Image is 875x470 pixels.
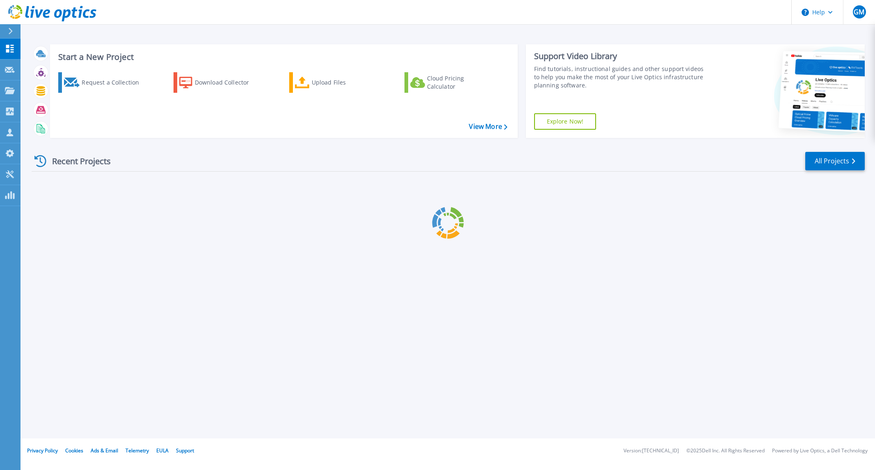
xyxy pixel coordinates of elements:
div: Find tutorials, instructional guides and other support videos to help you make the most of your L... [534,65,708,89]
a: Cloud Pricing Calculator [404,72,496,93]
a: Support [176,447,194,454]
li: Powered by Live Optics, a Dell Technology [772,448,868,454]
a: Privacy Policy [27,447,58,454]
li: Version: [TECHNICAL_ID] [624,448,679,454]
a: Ads & Email [91,447,118,454]
span: GM [854,9,864,15]
div: Support Video Library [534,51,708,62]
a: View More [469,123,507,131]
a: Telemetry [126,447,149,454]
a: Upload Files [289,72,381,93]
div: Request a Collection [82,74,147,91]
a: Cookies [65,447,83,454]
a: Explore Now! [534,113,596,130]
div: Recent Projects [32,151,122,171]
div: Cloud Pricing Calculator [427,74,493,91]
h3: Start a New Project [58,53,507,62]
a: Download Collector [174,72,265,93]
a: All Projects [805,152,865,170]
a: EULA [156,447,169,454]
div: Download Collector [195,74,260,91]
div: Upload Files [312,74,377,91]
li: © 2025 Dell Inc. All Rights Reserved [686,448,765,454]
a: Request a Collection [58,72,150,93]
